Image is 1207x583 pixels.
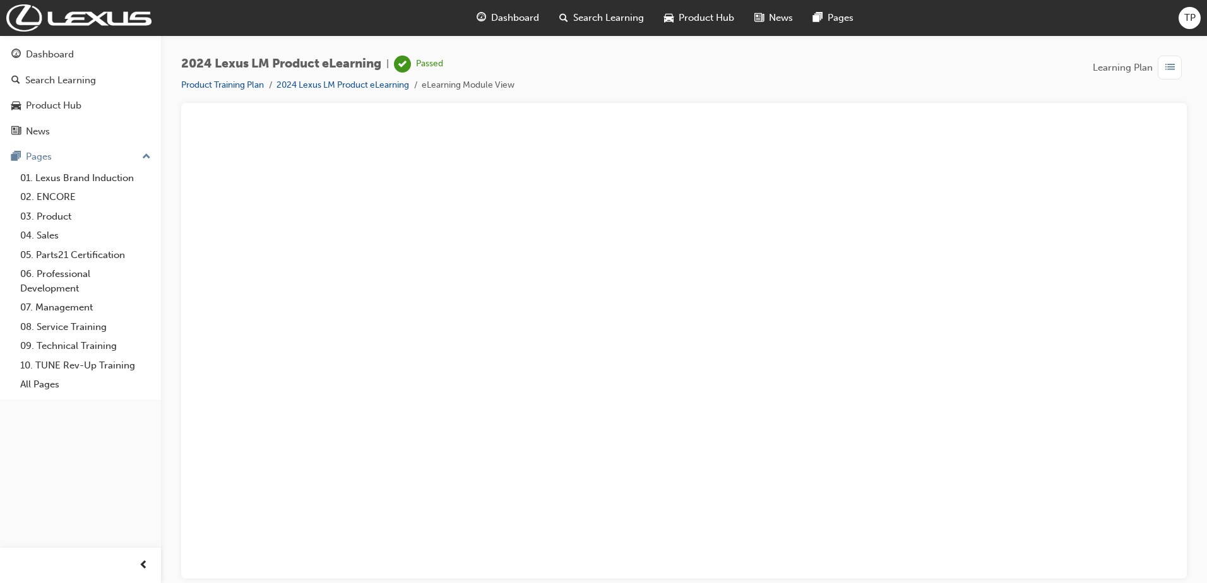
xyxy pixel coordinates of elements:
a: 2024 Lexus LM Product eLearning [276,79,409,90]
a: 02. ENCORE [15,187,156,207]
span: car-icon [11,100,21,112]
div: Dashboard [26,47,74,62]
span: Product Hub [679,11,734,25]
span: news-icon [754,10,764,26]
div: Passed [416,58,443,70]
span: guage-icon [11,49,21,61]
a: 03. Product [15,207,156,227]
span: Search Learning [573,11,644,25]
a: 10. TUNE Rev-Up Training [15,356,156,375]
a: 01. Lexus Brand Induction [15,168,156,188]
a: pages-iconPages [803,5,864,31]
span: Dashboard [491,11,539,25]
span: | [386,57,389,71]
span: car-icon [664,10,674,26]
a: news-iconNews [744,5,803,31]
a: 08. Service Training [15,317,156,337]
span: News [769,11,793,25]
img: Trak [6,4,152,32]
a: Dashboard [5,43,156,66]
span: pages-icon [11,151,21,163]
button: Learning Plan [1093,56,1187,79]
span: pages-icon [813,10,823,26]
a: 09. Technical Training [15,336,156,356]
li: eLearning Module View [422,78,514,93]
a: All Pages [15,375,156,394]
span: TP [1184,11,1196,25]
span: up-icon [142,149,151,165]
a: 06. Professional Development [15,264,156,298]
button: Pages [5,145,156,168]
a: 04. Sales [15,226,156,245]
a: 07. Management [15,298,156,317]
div: Product Hub [26,98,81,113]
span: 2024 Lexus LM Product eLearning [181,57,381,71]
span: learningRecordVerb_PASS-icon [394,56,411,73]
span: Pages [828,11,853,25]
span: Learning Plan [1093,61,1153,75]
span: prev-icon [139,558,148,574]
a: Product Training Plan [181,79,264,90]
span: search-icon [559,10,568,26]
a: guage-iconDashboard [467,5,549,31]
span: search-icon [11,75,20,86]
div: Pages [26,150,52,164]
button: DashboardSearch LearningProduct HubNews [5,40,156,145]
a: Product Hub [5,94,156,117]
span: guage-icon [477,10,486,26]
a: Search Learning [5,69,156,92]
button: TP [1179,7,1201,29]
a: 05. Parts21 Certification [15,245,156,265]
a: car-iconProduct Hub [654,5,744,31]
div: Search Learning [25,73,96,88]
a: search-iconSearch Learning [549,5,654,31]
span: news-icon [11,126,21,138]
div: News [26,124,50,139]
span: list-icon [1165,60,1175,76]
a: News [5,120,156,143]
